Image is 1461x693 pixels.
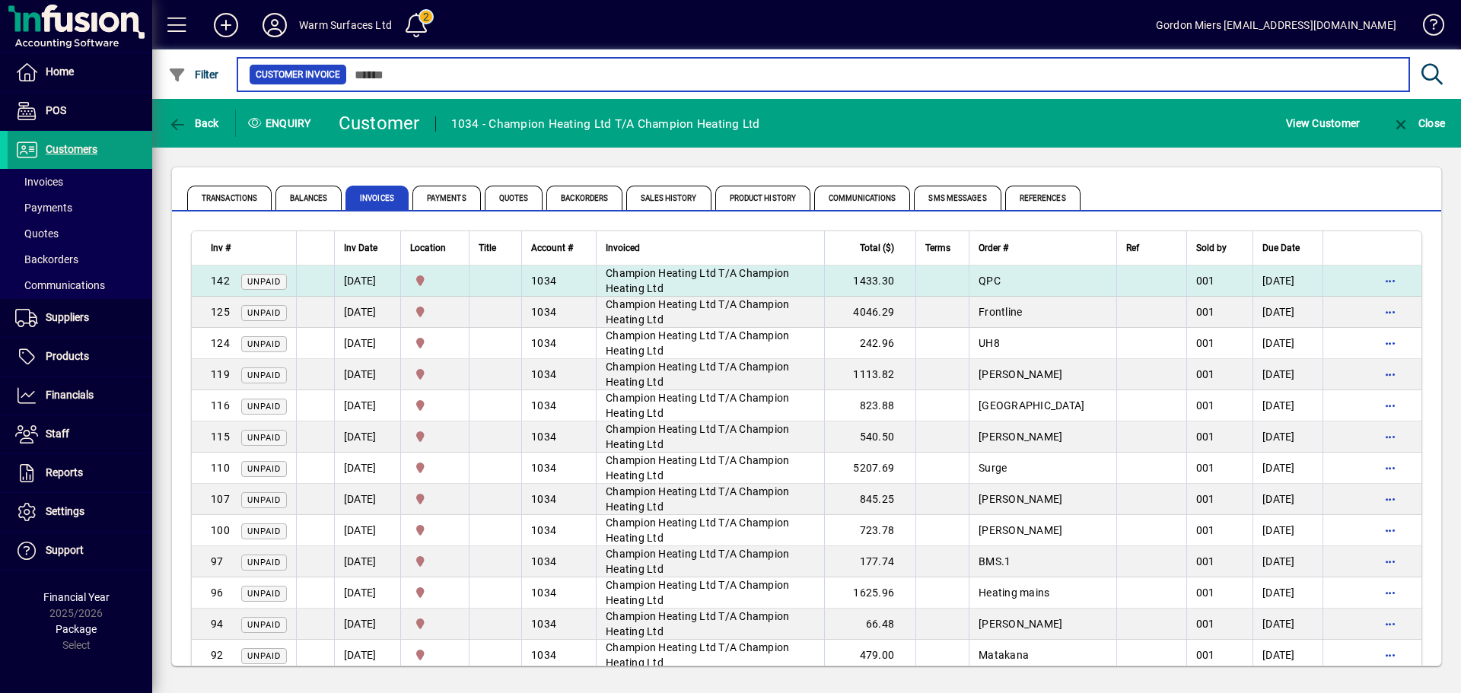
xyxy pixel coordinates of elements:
[1253,453,1323,484] td: [DATE]
[1196,587,1215,599] span: 001
[250,11,299,39] button: Profile
[410,304,460,320] span: Pukekohe
[334,577,400,609] td: [DATE]
[46,505,84,517] span: Settings
[606,392,789,419] span: Champion Heating Ltd T/A Champion Heating Ltd
[1196,240,1227,256] span: Sold by
[247,620,281,630] span: Unpaid
[485,186,543,210] span: Quotes
[546,186,622,210] span: Backorders
[1253,265,1323,297] td: [DATE]
[211,587,224,599] span: 96
[1392,117,1445,129] span: Close
[1253,484,1323,515] td: [DATE]
[1378,487,1402,511] button: More options
[410,553,460,570] span: Pukekohe
[8,92,152,130] a: POS
[606,298,789,326] span: Champion Heating Ltd T/A Champion Heating Ltd
[1412,3,1442,52] a: Knowledge Base
[606,579,789,606] span: Champion Heating Ltd T/A Champion Heating Ltd
[211,649,224,661] span: 92
[1196,431,1215,443] span: 001
[606,361,789,388] span: Champion Heating Ltd T/A Champion Heating Ltd
[334,421,400,453] td: [DATE]
[410,240,446,256] span: Location
[824,421,915,453] td: 540.50
[1262,240,1300,256] span: Due Date
[1126,240,1139,256] span: Ref
[247,402,281,412] span: Unpaid
[410,615,460,632] span: Pukekohe
[531,555,556,567] span: 1034
[531,462,556,474] span: 1034
[247,589,281,599] span: Unpaid
[410,584,460,601] span: Pukekohe
[1253,328,1323,359] td: [DATE]
[334,297,400,328] td: [DATE]
[1196,368,1215,380] span: 001
[247,464,281,474] span: Unpaid
[15,176,63,188] span: Invoices
[334,453,400,484] td: [DATE]
[1253,515,1323,546] td: [DATE]
[834,240,908,256] div: Total ($)
[1196,337,1215,349] span: 001
[8,377,152,415] a: Financials
[1005,186,1081,210] span: References
[164,110,223,137] button: Back
[531,240,587,256] div: Account #
[211,493,230,505] span: 107
[247,526,281,536] span: Unpaid
[606,610,789,637] span: Champion Heating Ltd T/A Champion Heating Ltd
[606,240,640,256] span: Invoiced
[479,240,512,256] div: Title
[1378,300,1402,324] button: More options
[1378,424,1402,449] button: More options
[1253,577,1323,609] td: [DATE]
[1196,555,1215,567] span: 001
[334,546,400,577] td: [DATE]
[979,618,1062,630] span: [PERSON_NAME]
[1378,331,1402,355] button: More options
[606,485,789,513] span: Champion Heating Ltd T/A Champion Heating Ltd
[256,67,340,82] span: Customer Invoice
[211,337,230,349] span: 124
[1196,240,1243,256] div: Sold by
[606,641,789,669] span: Champion Heating Ltd T/A Champion Heating Ltd
[1196,399,1215,412] span: 001
[1378,269,1402,293] button: More options
[46,65,74,78] span: Home
[1196,618,1215,630] span: 001
[334,359,400,390] td: [DATE]
[531,618,556,630] span: 1034
[531,431,556,443] span: 1034
[247,558,281,567] span: Unpaid
[334,515,400,546] td: [DATE]
[979,306,1022,318] span: Frontline
[168,68,219,81] span: Filter
[1253,359,1323,390] td: [DATE]
[46,466,83,478] span: Reports
[531,368,556,380] span: 1034
[15,253,78,265] span: Backorders
[531,337,556,349] span: 1034
[8,195,152,221] a: Payments
[1376,110,1461,137] app-page-header-button: Close enquiry
[979,240,1008,256] span: Order #
[247,495,281,505] span: Unpaid
[8,221,152,246] a: Quotes
[1282,110,1364,137] button: View Customer
[824,297,915,328] td: 4046.29
[46,389,94,401] span: Financials
[334,640,400,671] td: [DATE]
[979,368,1062,380] span: [PERSON_NAME]
[152,110,236,137] app-page-header-button: Back
[1126,240,1177,256] div: Ref
[46,104,66,116] span: POS
[531,493,556,505] span: 1034
[211,368,230,380] span: 119
[56,623,97,635] span: Package
[410,335,460,351] span: Pukekohe
[8,246,152,272] a: Backorders
[1286,111,1360,135] span: View Customer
